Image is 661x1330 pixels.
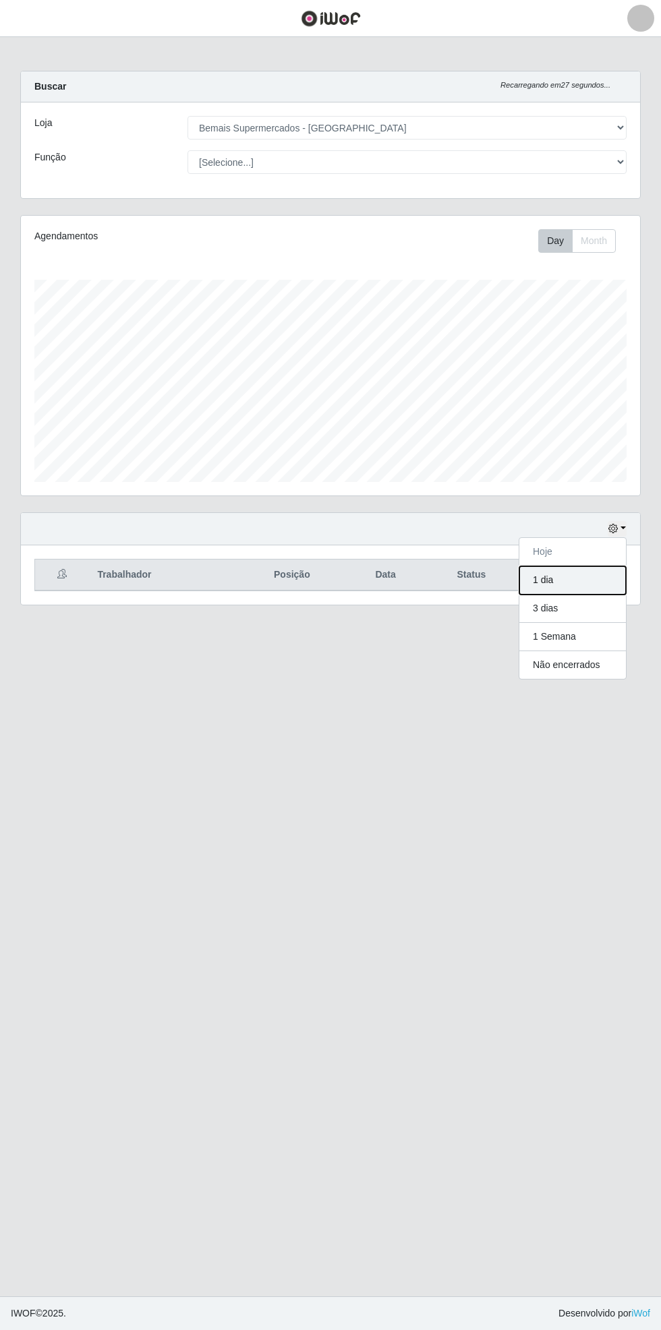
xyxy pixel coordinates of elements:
div: Agendamentos [34,229,269,243]
th: Trabalhador [89,560,237,591]
span: Desenvolvido por [558,1306,650,1321]
button: Hoje [519,538,626,566]
button: 1 dia [519,566,626,595]
button: 3 dias [519,595,626,623]
label: Função [34,150,66,164]
span: © 2025 . [11,1306,66,1321]
a: iWof [631,1308,650,1319]
th: Posição [237,560,347,591]
label: Loja [34,116,52,130]
strong: Buscar [34,81,66,92]
button: Month [572,229,616,253]
img: CoreUI Logo [301,10,361,27]
th: Data [347,560,424,591]
div: Toolbar with button groups [538,229,627,253]
button: Não encerrados [519,651,626,679]
i: Recarregando em 27 segundos... [500,81,610,89]
div: First group [538,229,616,253]
th: Status [424,560,519,591]
button: Day [538,229,573,253]
span: IWOF [11,1308,36,1319]
button: 1 Semana [519,623,626,651]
